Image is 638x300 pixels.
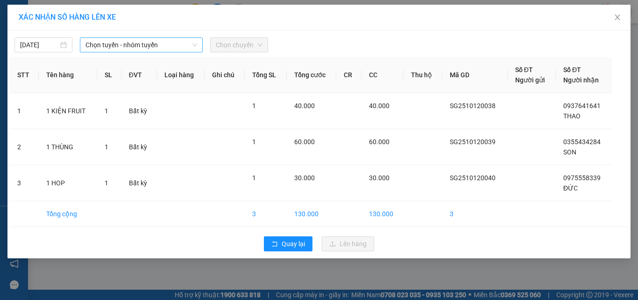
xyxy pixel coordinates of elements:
span: 60.000 [294,138,315,146]
th: Mã GD [442,57,508,93]
span: 40.000 [294,102,315,110]
th: Tổng cước [287,57,336,93]
th: STT [10,57,39,93]
span: Chọn tuyến - nhóm tuyến [85,38,197,52]
span: Người nhận [563,76,599,84]
th: Tên hàng [39,57,97,93]
span: 40.000 [369,102,390,110]
span: Người gửi [515,76,545,84]
td: 3 [442,201,508,227]
button: rollbackQuay lại [264,236,312,251]
span: Quay lại [282,239,305,249]
span: 0975558339 [563,174,601,182]
span: 30.000 [294,174,315,182]
td: Bất kỳ [121,129,157,165]
th: Loại hàng [157,57,205,93]
span: Chọn chuyến [216,38,262,52]
td: 3 [245,201,286,227]
th: CC [362,57,404,93]
span: 0937641641 [563,102,601,110]
span: rollback [271,241,278,248]
td: Tổng cộng [39,201,97,227]
th: Tổng SL [245,57,286,93]
td: Bất kỳ [121,165,157,201]
td: Bất kỳ [121,93,157,129]
td: 2 [10,129,39,165]
input: 12/10/2025 [20,40,58,50]
span: 1 [105,143,108,151]
td: 130.000 [287,201,336,227]
span: Số ĐT [515,66,533,73]
td: 130.000 [362,201,404,227]
td: 1 HOP [39,165,97,201]
span: 30.000 [369,174,390,182]
td: 3 [10,165,39,201]
th: Ghi chú [205,57,245,93]
span: down [192,42,198,48]
span: 0355434284 [563,138,601,146]
span: SG2510120039 [450,138,496,146]
span: 60.000 [369,138,390,146]
td: 1 [10,93,39,129]
th: CR [336,57,362,93]
span: THAO [563,112,581,120]
th: ĐVT [121,57,157,93]
button: Close [604,5,631,31]
button: uploadLên hàng [322,236,374,251]
span: 1 [105,107,108,115]
span: SON [563,148,576,156]
span: Số ĐT [563,66,581,73]
td: 1 KIỆN FRUIT [39,93,97,129]
span: close [614,14,621,21]
span: 1 [105,179,108,187]
span: SG2510120040 [450,174,496,182]
span: XÁC NHẬN SỐ HÀNG LÊN XE [19,13,116,22]
span: ĐỨC [563,184,578,192]
span: 1 [252,102,256,110]
span: 1 [252,174,256,182]
span: 1 [252,138,256,146]
td: 1 THÙNG [39,129,97,165]
th: Thu hộ [404,57,442,93]
th: SL [97,57,121,93]
span: SG2510120038 [450,102,496,110]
